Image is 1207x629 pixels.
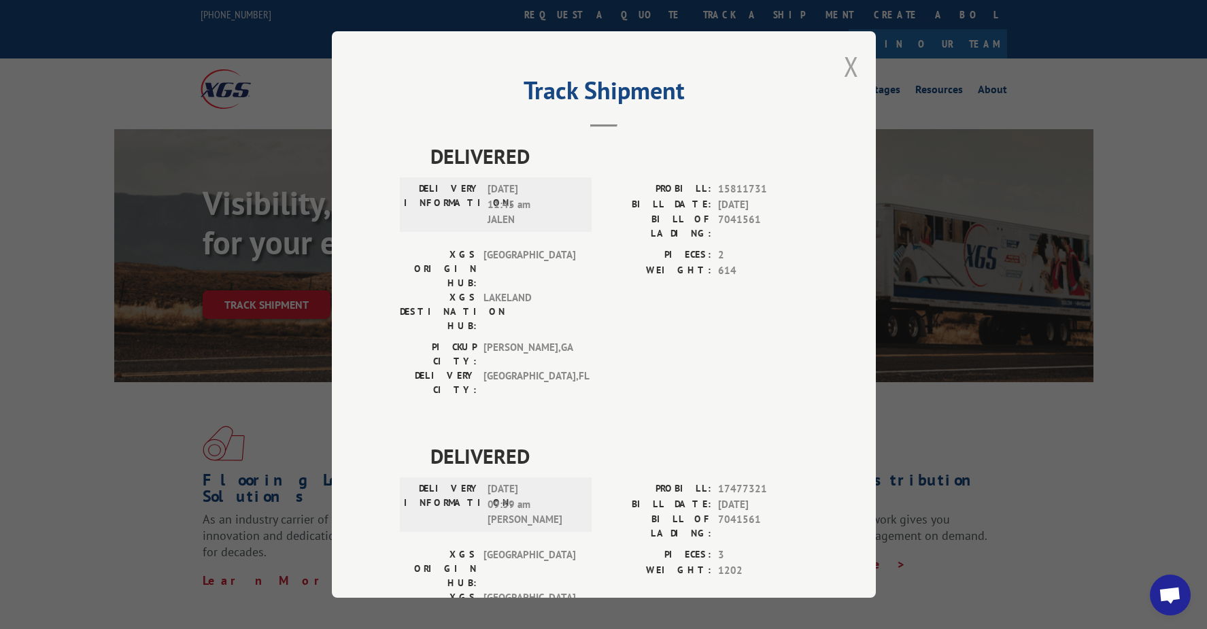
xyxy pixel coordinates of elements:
label: PIECES: [604,248,711,263]
label: BILL OF LADING: [604,512,711,541]
span: 17477321 [718,481,808,497]
label: BILL DATE: [604,197,711,213]
label: WEIGHT: [604,563,711,579]
div: Open chat [1150,575,1191,615]
span: [DATE] [718,497,808,513]
span: 3 [718,547,808,563]
span: [GEOGRAPHIC_DATA] [483,248,575,290]
span: DELIVERED [430,141,808,171]
label: WEIGHT: [604,263,711,279]
label: XGS DESTINATION HUB: [400,290,477,333]
label: BILL OF LADING: [604,212,711,241]
button: Close modal [844,48,859,84]
span: LAKELAND [483,290,575,333]
h2: Track Shipment [400,81,808,107]
label: PICKUP CITY: [400,340,477,369]
span: 614 [718,263,808,279]
span: 1202 [718,563,808,579]
label: DELIVERY CITY: [400,369,477,397]
span: 7041561 [718,512,808,541]
label: XGS ORIGIN HUB: [400,248,477,290]
span: 2 [718,248,808,263]
label: PIECES: [604,547,711,563]
label: BILL DATE: [604,497,711,513]
span: [DATE] [718,197,808,213]
span: 15811731 [718,182,808,197]
span: [DATE] 11:45 am JALEN [488,182,579,228]
span: [GEOGRAPHIC_DATA] [483,547,575,590]
label: PROBILL: [604,182,711,197]
span: DELIVERED [430,441,808,471]
span: 7041561 [718,212,808,241]
span: [PERSON_NAME] , GA [483,340,575,369]
span: [DATE] 09:39 am [PERSON_NAME] [488,481,579,528]
label: DELIVERY INFORMATION: [404,481,481,528]
label: DELIVERY INFORMATION: [404,182,481,228]
label: PROBILL: [604,481,711,497]
label: XGS ORIGIN HUB: [400,547,477,590]
span: [GEOGRAPHIC_DATA] , FL [483,369,575,397]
